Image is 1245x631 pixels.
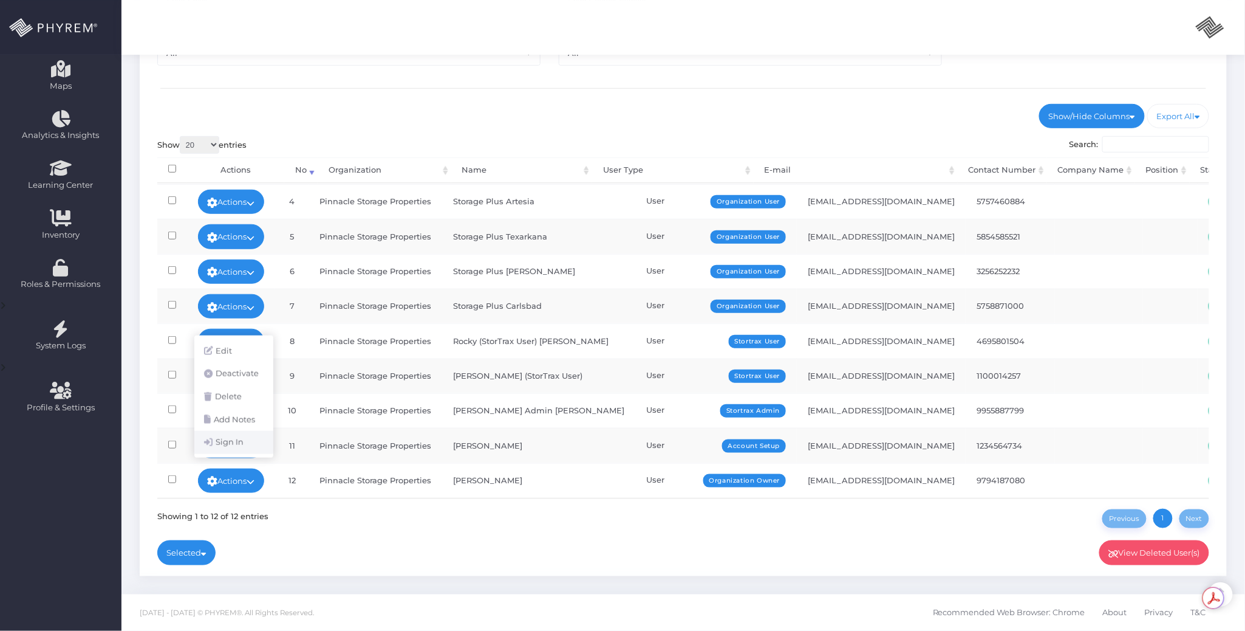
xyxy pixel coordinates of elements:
div: User [646,195,786,207]
span: Account Setup [722,440,786,453]
select: Showentries [180,136,219,154]
div: User [646,300,786,312]
a: Sign In [194,431,273,454]
td: 3256252232 [966,254,1055,289]
div: User [646,265,786,277]
td: Pinnacle Storage Properties [309,428,442,463]
td: Rocky (StorTrax User) [PERSON_NAME] [442,323,635,358]
td: [PERSON_NAME] Admin [PERSON_NAME] [442,393,635,428]
span: Stortrax User [729,370,786,383]
a: T&C [1191,595,1206,631]
a: Actions [198,224,265,249]
span: Active [1209,230,1243,244]
td: 5757460884 [966,184,1055,219]
span: Organization User [711,265,786,278]
a: Edit [194,340,273,363]
span: Active [1209,440,1243,453]
th: Company Name: activate to sort column ascending [1047,157,1135,184]
input: Search: [1102,136,1209,153]
td: Pinnacle Storage Properties [309,393,442,428]
td: [PERSON_NAME] [442,463,635,498]
td: Pinnacle Storage Properties [309,289,442,323]
td: 11 [275,428,309,463]
a: Delete [194,385,273,409]
td: Storage Plus Texarkana [442,219,635,253]
td: Pinnacle Storage Properties [309,254,442,289]
span: Organization User [711,230,786,244]
a: Show/Hide Columns [1039,104,1145,128]
td: Storage Plus Carlsbad [442,289,635,323]
th: User Type: activate to sort column ascending [592,157,753,184]
td: [EMAIL_ADDRESS][DOMAIN_NAME] [797,359,966,393]
span: Privacy [1145,600,1173,626]
span: Maps [50,80,72,92]
div: User [646,335,786,347]
td: Pinnacle Storage Properties [309,463,442,498]
span: Inventory [8,229,114,241]
td: 8 [275,323,309,358]
span: Active [1209,300,1243,313]
span: Active [1209,265,1243,278]
td: 5758871000 [966,289,1055,323]
td: Storage Plus Artesia [442,184,635,219]
td: Pinnacle Storage Properties [309,359,442,393]
th: E-mail: activate to sort column ascending [754,157,958,184]
td: Pinnacle Storage Properties [309,219,442,253]
span: Stortrax Admin [720,404,786,418]
td: Pinnacle Storage Properties [309,323,442,358]
td: 9955887799 [966,393,1055,428]
span: About [1103,600,1127,626]
span: Profile & Settings [27,402,95,414]
td: 9 [275,359,309,393]
td: [EMAIL_ADDRESS][DOMAIN_NAME] [797,254,966,289]
td: 10 [275,393,309,428]
td: [EMAIL_ADDRESS][DOMAIN_NAME] [797,323,966,358]
a: Deactivate [194,362,273,385]
a: Selected [157,540,216,565]
a: Actions [198,190,265,214]
a: Actions [198,469,265,493]
td: 5854585521 [966,219,1055,253]
td: [EMAIL_ADDRESS][DOMAIN_NAME] [797,219,966,253]
div: User [646,404,786,416]
td: [EMAIL_ADDRESS][DOMAIN_NAME] [797,393,966,428]
a: Actions [198,329,265,353]
a: Export All [1147,104,1210,128]
span: Active [1209,335,1243,348]
td: Storage Plus [PERSON_NAME] [442,254,635,289]
label: Search: [1069,136,1210,153]
th: Actions [187,157,285,184]
div: User [646,370,786,382]
label: Show entries [157,136,247,154]
a: Add Notes [194,409,273,432]
div: Showing 1 to 12 of 12 entries [157,507,269,522]
td: 6 [275,254,309,289]
span: T&C [1191,600,1206,626]
td: [PERSON_NAME] (StorTrax User) [442,359,635,393]
span: Learning Center [8,179,114,191]
a: Recommended Web Browser: Chrome [933,595,1085,631]
span: System Logs [8,340,114,352]
th: Name: activate to sort column ascending [451,157,593,184]
a: About [1103,595,1127,631]
a: Actions [198,260,265,284]
td: 9794187080 [966,463,1055,498]
a: Privacy [1145,595,1173,631]
td: Pinnacle Storage Properties [309,184,442,219]
th: Contact Number: activate to sort column ascending [958,157,1047,184]
span: Analytics & Insights [8,129,114,142]
span: Organization User [711,195,786,209]
td: 5 [275,219,309,253]
span: Active [1209,195,1243,209]
span: Stortrax User [729,335,786,348]
td: [EMAIL_ADDRESS][DOMAIN_NAME] [797,289,966,323]
td: 1234564734 [966,428,1055,463]
span: Recommended Web Browser: Chrome [933,600,1085,626]
a: View Deleted User(s) [1099,540,1210,565]
span: Active [1209,370,1243,383]
div: User [646,440,786,452]
a: 1 [1153,509,1173,528]
td: [EMAIL_ADDRESS][DOMAIN_NAME] [797,428,966,463]
td: 1100014257 [966,359,1055,393]
div: User [646,474,786,486]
